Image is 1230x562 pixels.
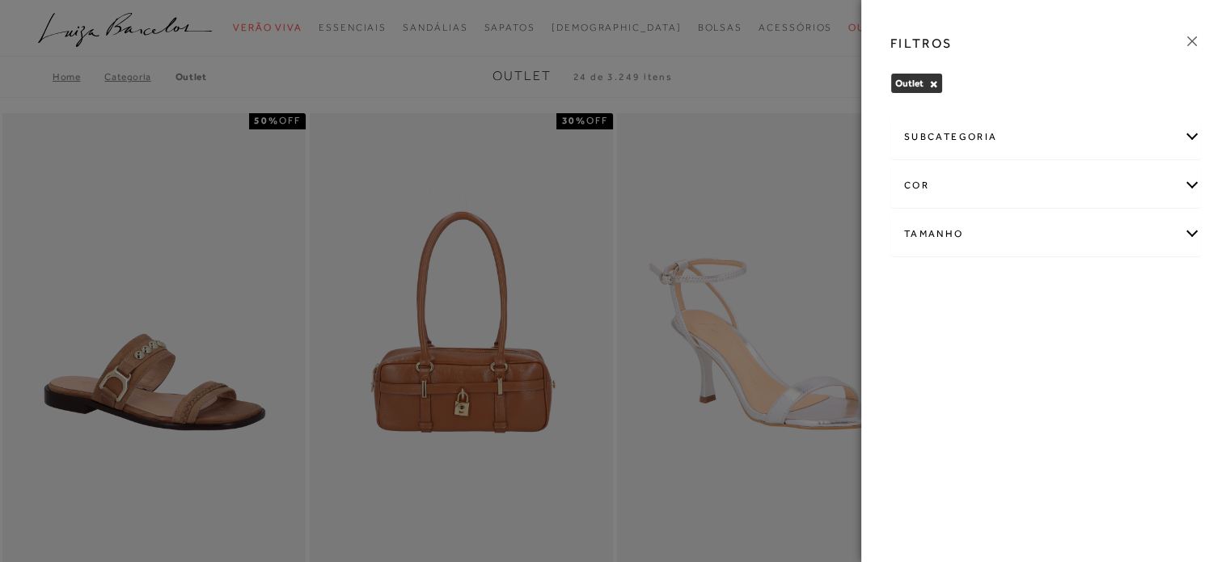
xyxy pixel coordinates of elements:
[891,213,1200,256] div: Tamanho
[890,34,953,53] h3: FILTROS
[929,78,938,90] button: Outlet Close
[891,164,1200,207] div: cor
[895,78,924,89] span: Outlet
[891,116,1200,158] div: subcategoria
